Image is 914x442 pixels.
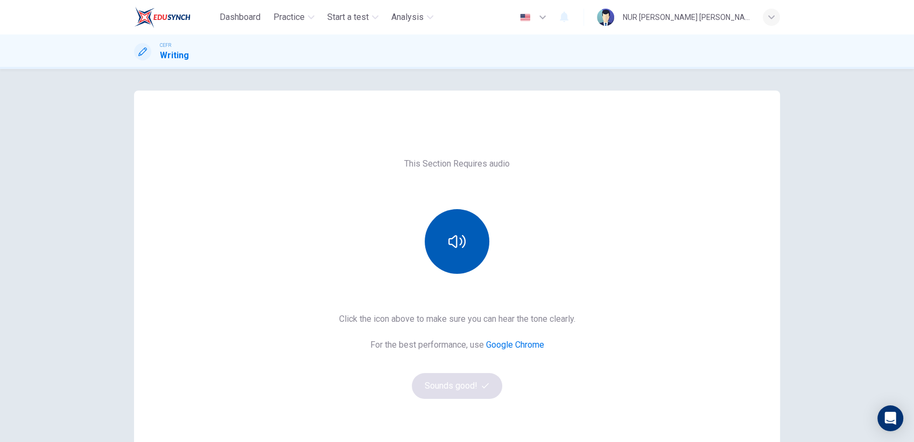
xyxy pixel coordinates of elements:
h6: For the best performance, use [370,339,544,351]
div: NUR [PERSON_NAME] [PERSON_NAME] [623,11,750,24]
span: Start a test [327,11,369,24]
button: Analysis [387,8,438,27]
a: EduSynch logo [134,6,215,28]
span: Dashboard [220,11,261,24]
span: CEFR [160,42,171,49]
img: Profile picture [597,9,614,26]
span: Practice [273,11,305,24]
img: en [518,13,532,22]
h1: Writing [160,49,189,62]
span: Analysis [391,11,424,24]
img: EduSynch logo [134,6,191,28]
div: Open Intercom Messenger [877,405,903,431]
h6: This Section Requires audio [404,157,510,170]
a: Google Chrome [486,340,544,350]
button: Practice [269,8,319,27]
button: Dashboard [215,8,265,27]
h6: Click the icon above to make sure you can hear the tone clearly. [339,313,575,326]
button: Start a test [323,8,383,27]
